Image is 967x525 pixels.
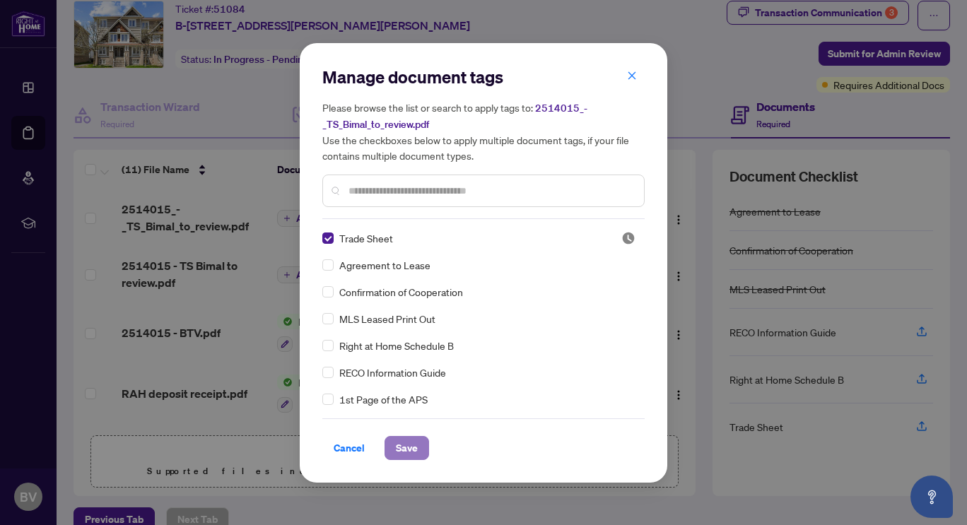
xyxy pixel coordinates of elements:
span: Save [396,437,418,459]
span: Pending Review [621,231,635,245]
span: close [627,71,637,81]
img: status [621,231,635,245]
button: Save [385,436,429,460]
span: MLS Leased Print Out [339,311,435,326]
span: Right at Home Schedule B [339,338,454,353]
span: Agreement to Lease [339,257,430,273]
h2: Manage document tags [322,66,645,88]
button: Cancel [322,436,376,460]
span: 1st Page of the APS [339,391,428,407]
span: Confirmation of Cooperation [339,284,463,300]
button: Open asap [910,476,953,518]
span: Cancel [334,437,365,459]
span: Trade Sheet [339,230,393,246]
span: RECO Information Guide [339,365,446,380]
span: 2514015_-_TS_Bimal_to_review.pdf [322,102,587,131]
h5: Please browse the list or search to apply tags to: Use the checkboxes below to apply multiple doc... [322,100,645,163]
